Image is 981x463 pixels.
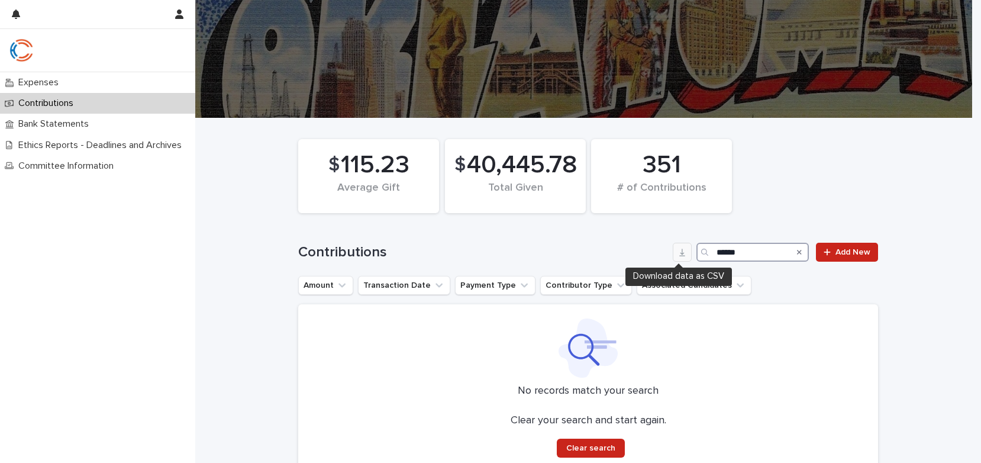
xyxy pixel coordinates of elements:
[341,150,409,180] span: 115.23
[816,243,878,262] a: Add New
[318,182,419,207] div: Average Gift
[9,38,33,62] img: qJrBEDQOT26p5MY9181R
[611,182,712,207] div: # of Contributions
[465,182,566,207] div: Total Given
[298,276,353,295] button: Amount
[467,150,577,180] span: 40,445.78
[540,276,632,295] button: Contributor Type
[511,414,666,427] p: Clear your search and start again.
[14,98,83,109] p: Contributions
[358,276,450,295] button: Transaction Date
[696,243,809,262] input: Search
[14,160,123,172] p: Committee Information
[14,77,68,88] p: Expenses
[14,118,98,130] p: Bank Statements
[557,439,625,458] button: Clear search
[566,444,615,452] span: Clear search
[312,385,864,398] p: No records match your search
[637,276,751,295] button: Associated Candidates
[14,140,191,151] p: Ethics Reports - Deadlines and Archives
[611,150,712,180] div: 351
[455,276,535,295] button: Payment Type
[454,154,466,176] span: $
[298,244,668,261] h1: Contributions
[328,154,340,176] span: $
[835,248,870,256] span: Add New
